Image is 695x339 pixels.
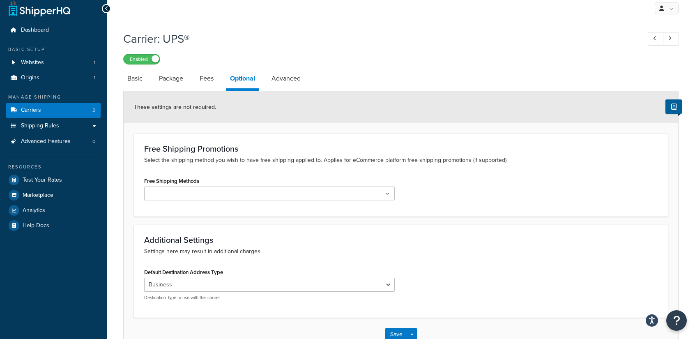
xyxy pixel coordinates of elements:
[6,55,101,70] li: Websites
[23,207,45,214] span: Analytics
[6,134,101,149] li: Advanced Features
[21,59,44,66] span: Websites
[155,69,187,88] a: Package
[144,295,395,301] p: Destination Type to use with this carrier
[94,59,95,66] span: 1
[6,46,101,53] div: Basic Setup
[6,70,101,85] li: Origins
[196,69,218,88] a: Fees
[6,103,101,118] li: Carriers
[6,118,101,134] a: Shipping Rules
[226,69,259,91] a: Optional
[21,107,41,114] span: Carriers
[6,134,101,149] a: Advanced Features0
[123,69,147,88] a: Basic
[267,69,305,88] a: Advanced
[648,32,664,46] a: Previous Record
[21,74,39,81] span: Origins
[23,192,53,199] span: Marketplace
[144,144,658,153] h3: Free Shipping Promotions
[92,138,95,145] span: 0
[6,218,101,233] a: Help Docs
[6,188,101,203] a: Marketplace
[94,74,95,81] span: 1
[123,31,633,47] h1: Carrier: UPS®
[6,103,101,118] a: Carriers2
[665,99,682,114] button: Show Help Docs
[23,177,62,184] span: Test Your Rates
[21,138,71,145] span: Advanced Features
[144,156,658,165] p: Select the shipping method you wish to have free shipping applied to. Applies for eCommerce platf...
[144,247,658,256] p: Settings here may result in additional charges.
[6,173,101,187] a: Test Your Rates
[144,235,658,244] h3: Additional Settings
[21,27,49,34] span: Dashboard
[6,70,101,85] a: Origins1
[6,164,101,171] div: Resources
[666,310,687,331] button: Open Resource Center
[6,94,101,101] div: Manage Shipping
[23,222,49,229] span: Help Docs
[144,269,223,275] label: Default Destination Address Type
[144,178,199,184] label: Free Shipping Methods
[21,122,59,129] span: Shipping Rules
[124,54,160,64] label: Enabled
[6,203,101,218] a: Analytics
[6,23,101,38] a: Dashboard
[92,107,95,114] span: 2
[134,103,216,111] span: These settings are not required.
[663,32,679,46] a: Next Record
[6,55,101,70] a: Websites1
